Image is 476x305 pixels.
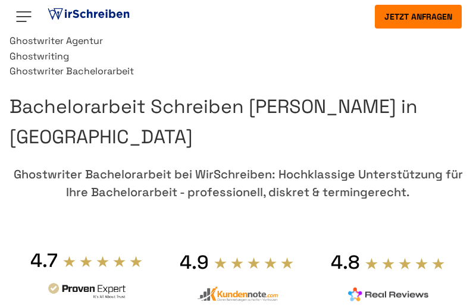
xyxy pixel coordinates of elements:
[62,255,143,268] img: stars
[10,65,134,77] span: Ghostwriter Bachelorarbeit
[10,49,466,64] a: Ghostwriting
[348,287,429,301] img: realreviews
[365,257,446,270] img: stars
[45,5,132,23] img: logo ghostwriter-österreich
[14,7,33,26] img: Menu open
[331,250,360,274] div: 4.8
[180,250,209,274] div: 4.9
[10,92,466,152] h1: Bachelorarbeit Schreiben [PERSON_NAME] in [GEOGRAPHIC_DATA]
[375,5,462,29] button: Jetzt anfragen
[10,33,466,49] a: Ghostwriter Agentur
[214,256,295,269] img: stars
[10,165,466,201] div: Ghostwriter Bachelorarbeit bei WirSchreiben: Hochklassige Unterstützung für Ihre Bachelorarbeit -...
[197,286,278,302] img: kundennote
[30,249,58,272] div: 4.7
